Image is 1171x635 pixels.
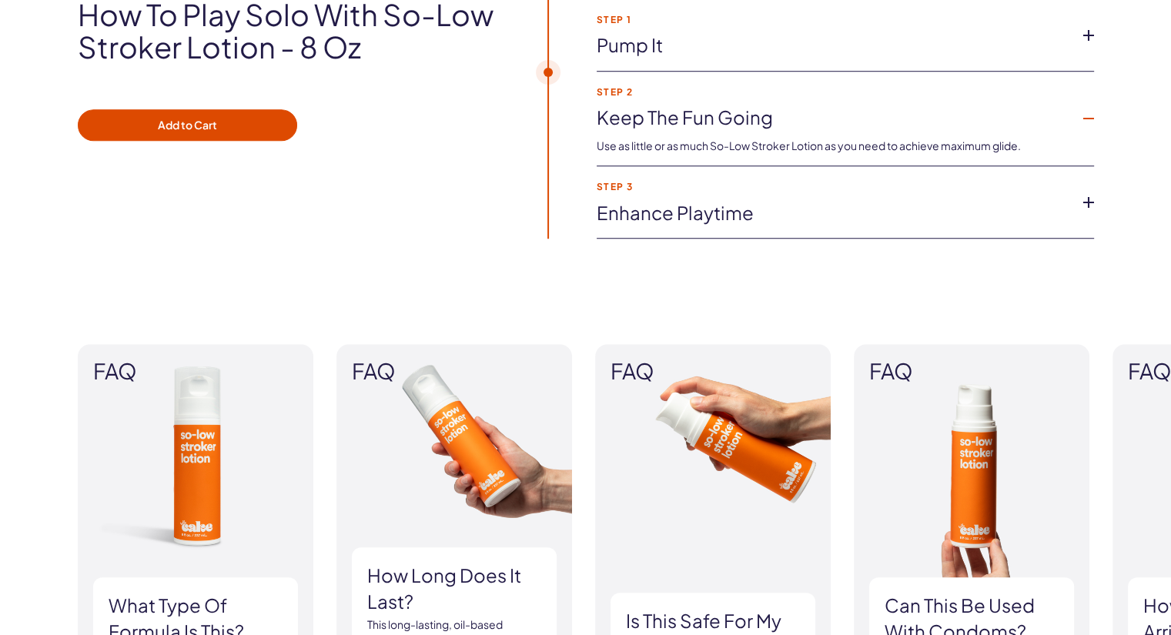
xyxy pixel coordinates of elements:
button: Add to Cart [78,109,297,142]
span: FAQ [869,359,1074,383]
span: FAQ [93,359,298,383]
span: FAQ [611,359,815,383]
strong: Step 2 [597,87,1069,97]
a: Keep the fun going [597,105,1069,131]
strong: Step 3 [597,182,1069,192]
a: Pump It [597,32,1069,58]
span: Use as little or as much So-Low Stroker Lotion as you need to achieve maximum glide. [597,139,1021,152]
h3: How long does it last? [367,563,541,614]
a: Enhance playtime [597,200,1069,226]
span: FAQ [352,359,557,383]
strong: Step 1 [597,15,1069,25]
